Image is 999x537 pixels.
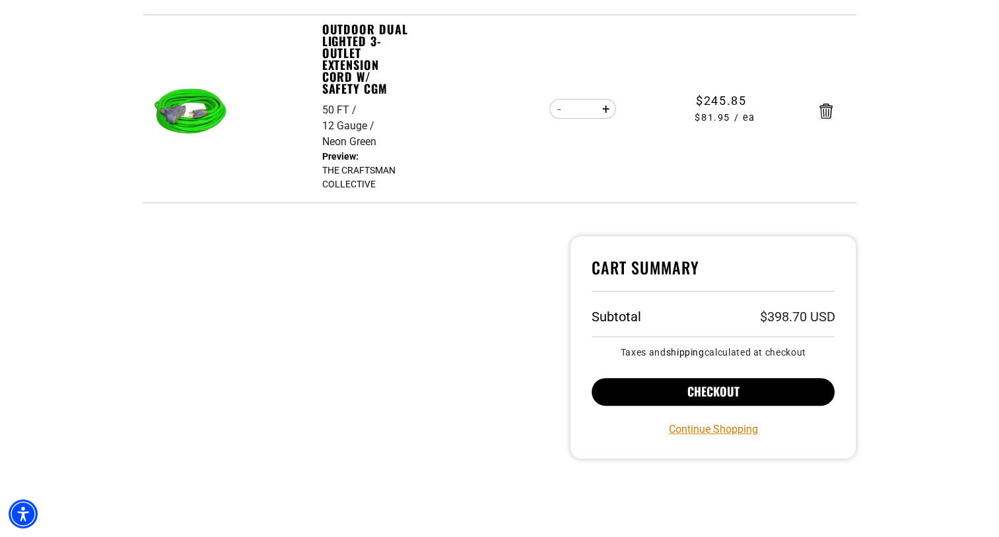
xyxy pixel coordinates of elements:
input: Quantity for Outdoor Dual Lighted 3-Outlet Extension Cord w/ Safety CGM [570,98,596,120]
a: Remove Outdoor Dual Lighted 3-Outlet Extension Cord w/ Safety CGM - 50 FT / 12 Gauge / Neon Green [819,106,833,115]
a: shipping [666,347,705,358]
div: Accessibility Menu [9,499,38,528]
a: Outdoor Dual Lighted 3-Outlet Extension Cord w/ Safety CGM [322,23,413,94]
div: Neon Green [322,134,376,150]
button: Checkout [592,378,835,406]
dd: THE CRAFTSMAN COLLECTIVE [322,150,413,191]
h4: Cart Summary [592,257,835,292]
h3: Subtotal [592,310,641,323]
small: Taxes and calculated at checkout [592,348,835,357]
img: neon green [149,73,232,156]
p: $398.70 USD [759,310,835,323]
div: 50 FT [322,102,359,118]
a: Continue Shopping [669,422,758,437]
span: $81.95 / ea [654,111,796,125]
div: 12 Gauge [322,118,377,134]
span: $245.85 [696,92,746,110]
